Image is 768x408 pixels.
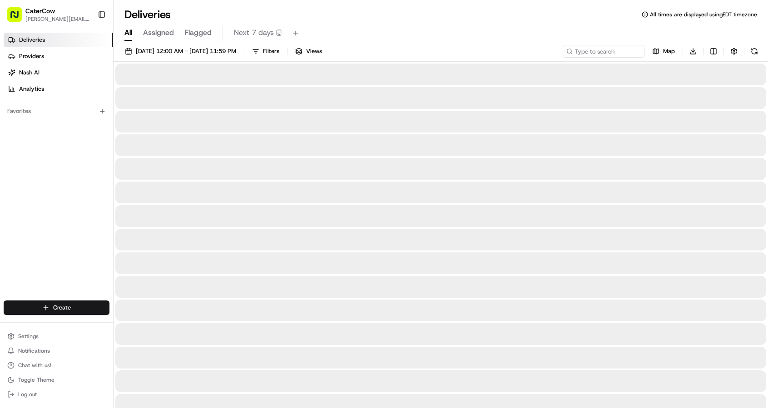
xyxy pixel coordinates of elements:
[4,300,109,315] button: Create
[19,85,44,93] span: Analytics
[121,45,240,58] button: [DATE] 12:00 AM - [DATE] 11:59 PM
[263,47,279,55] span: Filters
[648,45,679,58] button: Map
[53,304,71,312] span: Create
[18,347,50,354] span: Notifications
[4,359,109,372] button: Chat with us!
[4,65,113,80] a: Nash AI
[18,362,51,369] span: Chat with us!
[18,376,55,383] span: Toggle Theme
[4,374,109,386] button: Toggle Theme
[19,69,40,77] span: Nash AI
[4,104,109,118] div: Favorites
[306,47,322,55] span: Views
[4,33,113,47] a: Deliveries
[4,82,113,96] a: Analytics
[563,45,644,58] input: Type to search
[291,45,326,58] button: Views
[4,388,109,401] button: Log out
[124,7,171,22] h1: Deliveries
[143,27,174,38] span: Assigned
[748,45,761,58] button: Refresh
[248,45,283,58] button: Filters
[19,36,45,44] span: Deliveries
[234,27,274,38] span: Next 7 days
[18,391,37,398] span: Log out
[136,47,236,55] span: [DATE] 12:00 AM - [DATE] 11:59 PM
[4,4,94,25] button: CaterCow[PERSON_NAME][EMAIL_ADDRESS][DOMAIN_NAME]
[124,27,132,38] span: All
[4,330,109,343] button: Settings
[25,6,55,15] button: CaterCow
[19,52,44,60] span: Providers
[25,15,90,23] button: [PERSON_NAME][EMAIL_ADDRESS][DOMAIN_NAME]
[663,47,675,55] span: Map
[4,344,109,357] button: Notifications
[185,27,212,38] span: Flagged
[18,333,39,340] span: Settings
[4,49,113,64] a: Providers
[650,11,757,18] span: All times are displayed using EDT timezone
